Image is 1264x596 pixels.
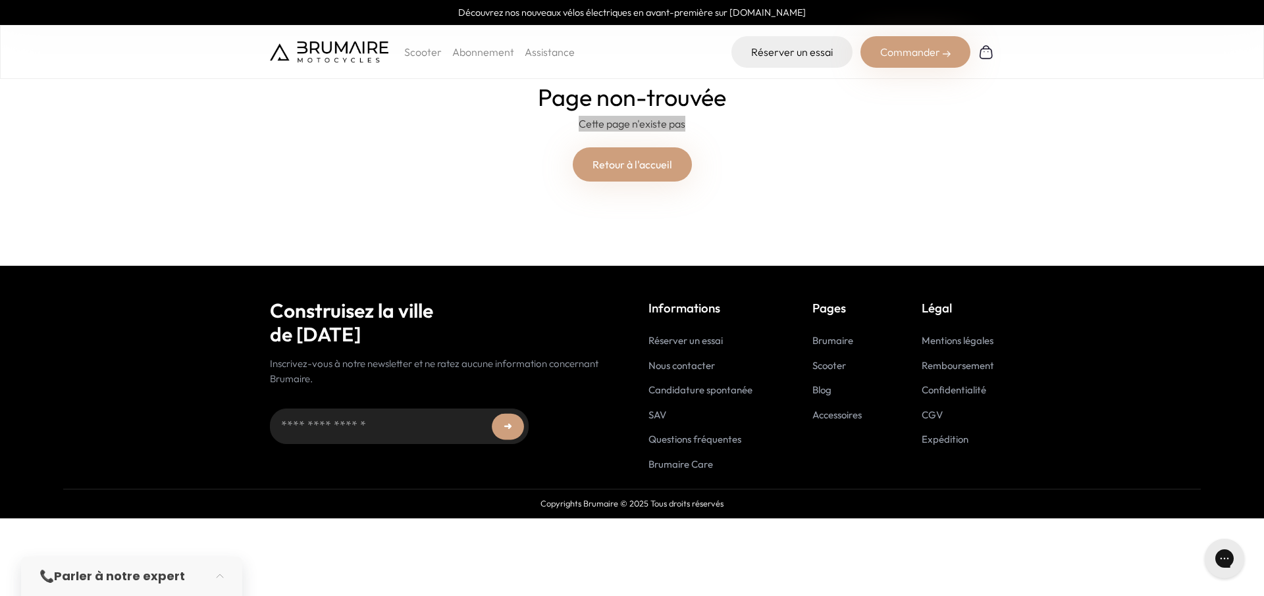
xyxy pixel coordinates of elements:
[648,433,741,445] a: Questions fréquentes
[922,384,986,396] a: Confidentialité
[404,44,442,60] p: Scooter
[922,409,943,421] a: CGV
[270,409,529,444] input: Adresse email...
[648,299,752,317] p: Informations
[922,359,994,372] a: Remboursement
[812,384,831,396] a: Blog
[1198,534,1251,583] iframe: Gorgias live chat messenger
[860,36,970,68] div: Commander
[579,116,685,132] p: Cette page n'existe pas
[538,84,726,111] h1: Page non-trouvée
[648,384,752,396] a: Candidature spontanée
[812,334,853,347] a: Brumaire
[452,45,514,59] a: Abonnement
[648,409,666,421] a: SAV
[270,41,388,62] img: Brumaire Motocycles
[812,409,862,421] a: Accessoires
[731,36,853,68] a: Réserver un essai
[922,299,994,317] p: Légal
[270,299,616,346] h2: Construisez la ville de [DATE]
[648,359,715,372] a: Nous contacter
[648,458,713,470] a: Brumaire Care
[922,334,993,347] a: Mentions légales
[525,45,575,59] a: Assistance
[978,44,994,60] img: Panier
[63,497,1201,510] p: Copyrights Brumaire © 2025 Tous droits réservés
[812,299,862,317] p: Pages
[270,357,616,386] p: Inscrivez-vous à notre newsletter et ne ratez aucune information concernant Brumaire.
[492,413,524,439] button: ➜
[648,334,723,347] a: Réserver un essai
[943,50,951,58] img: right-arrow-2.png
[812,359,846,372] a: Scooter
[573,147,692,182] a: Retour à l'accueil
[922,433,968,445] a: Expédition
